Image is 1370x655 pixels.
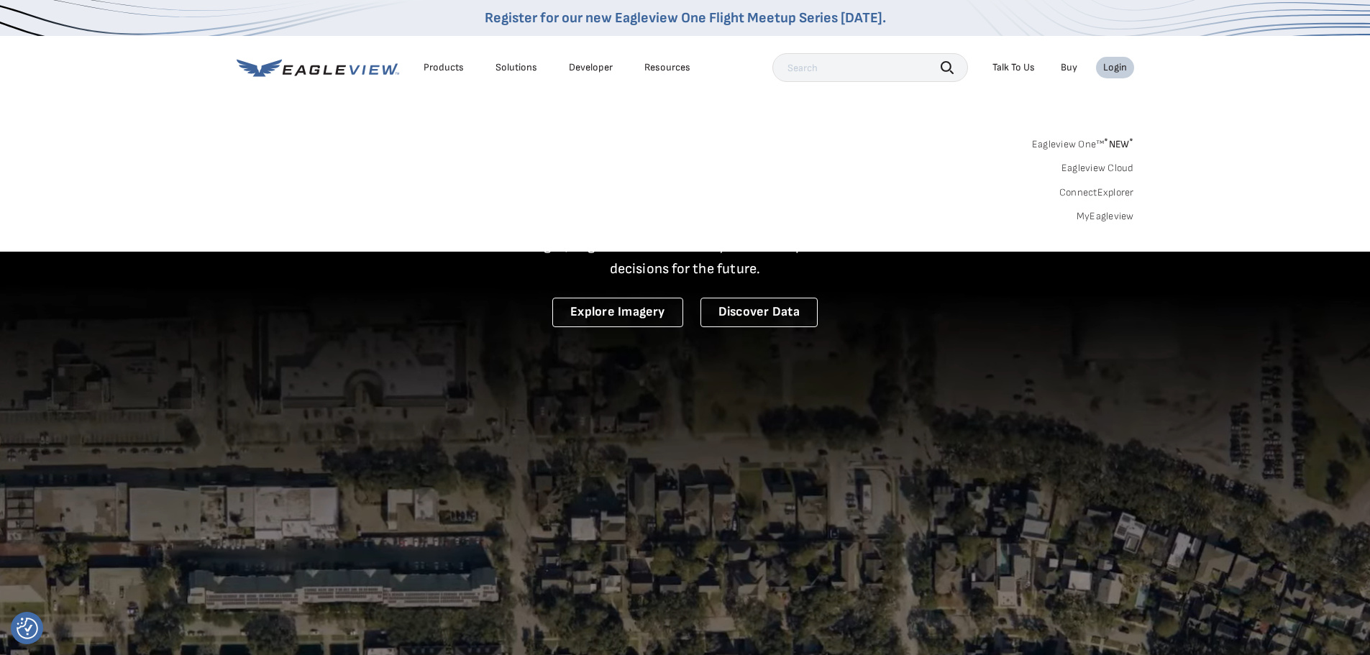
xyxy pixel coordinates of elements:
[772,53,968,82] input: Search
[1103,61,1127,74] div: Login
[569,61,613,74] a: Developer
[485,9,886,27] a: Register for our new Eagleview One Flight Meetup Series [DATE].
[17,618,38,639] button: Consent Preferences
[496,61,537,74] div: Solutions
[17,618,38,639] img: Revisit consent button
[1061,61,1077,74] a: Buy
[992,61,1035,74] div: Talk To Us
[424,61,464,74] div: Products
[552,298,683,327] a: Explore Imagery
[1059,186,1134,199] a: ConnectExplorer
[700,298,818,327] a: Discover Data
[1104,138,1133,150] span: NEW
[1032,134,1134,150] a: Eagleview One™*NEW*
[1077,210,1134,223] a: MyEagleview
[644,61,690,74] div: Resources
[1061,162,1134,175] a: Eagleview Cloud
